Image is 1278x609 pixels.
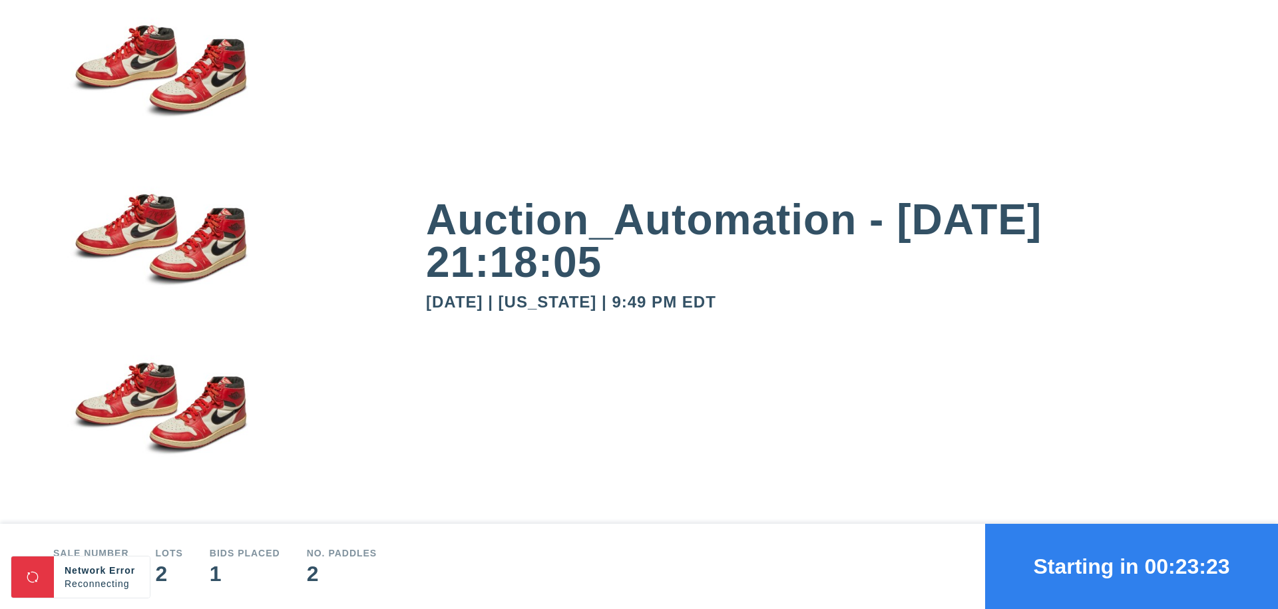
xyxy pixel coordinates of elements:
div: 2 [307,563,377,584]
div: Lots [156,548,183,558]
button: Starting in 00:23:23 [985,524,1278,609]
div: 1 [210,563,280,584]
div: [DATE] | [US_STATE] | 9:49 PM EDT [426,294,1225,310]
div: Network Error [65,564,139,577]
div: No. Paddles [307,548,377,558]
img: small [53,1,266,170]
div: Auction_Automation - [DATE] 21:18:05 [426,198,1225,284]
div: Sale number [53,548,129,558]
img: small [53,170,266,339]
div: Bids Placed [210,548,280,558]
div: 2 [156,563,183,584]
div: Reconnecting [65,577,139,590]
